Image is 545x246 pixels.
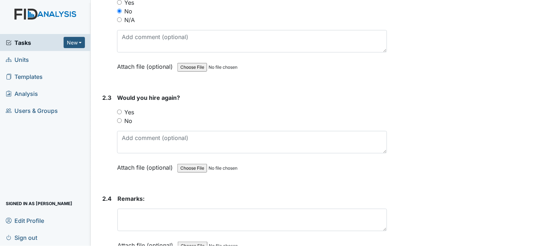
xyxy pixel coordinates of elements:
[64,37,85,48] button: New
[6,71,43,82] span: Templates
[124,116,132,125] label: No
[124,108,134,116] label: Yes
[117,110,122,114] input: Yes
[6,54,29,65] span: Units
[117,9,122,13] input: No
[117,118,122,123] input: No
[117,159,176,172] label: Attach file (optional)
[6,215,44,226] span: Edit Profile
[117,195,145,202] span: Remarks:
[102,194,112,203] label: 2.4
[117,94,180,101] span: Would you hire again?
[6,88,38,99] span: Analysis
[117,17,122,22] input: N/A
[6,232,37,243] span: Sign out
[124,16,135,24] label: N/A
[6,38,64,47] a: Tasks
[102,93,111,102] label: 2.3
[6,198,72,209] span: Signed in as [PERSON_NAME]
[124,7,132,16] label: No
[6,105,58,116] span: Users & Groups
[117,58,176,71] label: Attach file (optional)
